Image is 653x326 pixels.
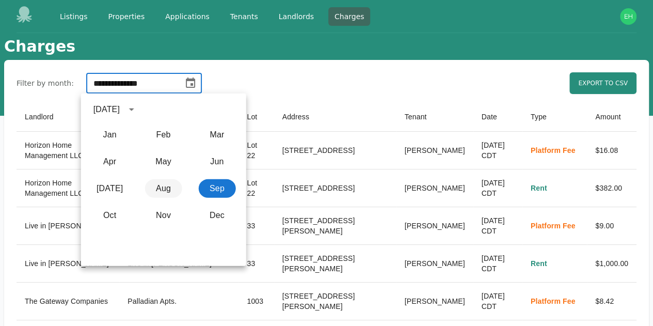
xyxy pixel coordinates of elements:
[17,132,119,169] th: Horizon Home Management LLC
[17,169,119,207] th: Horizon Home Management LLC
[198,126,235,144] button: March
[274,245,396,283] th: [STREET_ADDRESS][PERSON_NAME]
[238,102,274,132] th: Lot
[531,184,547,192] span: Rent
[198,206,235,225] button: December
[473,169,522,207] th: [DATE] CDT
[473,283,522,320] th: [DATE] CDT
[93,103,120,116] div: [DATE]
[473,132,522,169] th: [DATE] CDT
[473,245,522,283] th: [DATE] CDT
[522,102,587,132] th: Type
[238,283,274,320] th: 1003
[587,245,636,283] td: $1,000.00
[17,245,119,283] th: Live in [PERSON_NAME]
[17,283,119,320] th: The Gateway Companies
[198,152,235,171] button: June
[198,179,235,198] button: September
[224,7,264,26] a: Tenants
[4,37,75,56] h1: Charges
[569,72,636,94] a: Export to CSV
[396,283,473,320] th: [PERSON_NAME]
[159,7,216,26] a: Applications
[396,102,473,132] th: Tenant
[145,126,182,144] button: February
[102,7,151,26] a: Properties
[274,132,396,169] th: [STREET_ADDRESS]
[587,207,636,245] td: $9.00
[17,207,119,245] th: Live in [PERSON_NAME]
[587,283,636,320] td: $8.42
[587,132,636,169] td: $16.08
[274,207,396,245] th: [STREET_ADDRESS][PERSON_NAME]
[91,126,129,144] button: January
[119,283,238,320] th: Palladian Apts.
[396,245,473,283] th: [PERSON_NAME]
[274,102,396,132] th: Address
[587,169,636,207] td: $382.00
[145,206,182,225] button: November
[180,73,201,94] button: Choose date, selected date is Sep 1, 2025
[91,152,129,171] button: April
[238,245,274,283] th: 33
[238,132,274,169] th: Lot 22
[123,101,140,118] button: calendar view is open, switch to year view
[54,7,93,26] a: Listings
[145,179,182,198] button: August
[473,102,522,132] th: Date
[396,207,473,245] th: [PERSON_NAME]
[531,222,576,230] span: Platform Fee
[531,259,547,268] span: Rent
[328,7,371,26] a: Charges
[396,169,473,207] th: [PERSON_NAME]
[273,7,320,26] a: Landlords
[274,169,396,207] th: [STREET_ADDRESS]
[396,132,473,169] th: [PERSON_NAME]
[17,102,119,132] th: Landlord
[473,207,522,245] th: [DATE] CDT
[17,78,74,88] label: Filter by month:
[274,283,396,320] th: [STREET_ADDRESS][PERSON_NAME]
[91,179,129,198] button: July
[531,297,576,305] span: Platform Fee
[91,206,129,225] button: October
[238,169,274,207] th: Lot 22
[531,146,576,154] span: Platform Fee
[587,102,636,132] th: Amount
[145,152,182,171] button: May
[238,207,274,245] th: 33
